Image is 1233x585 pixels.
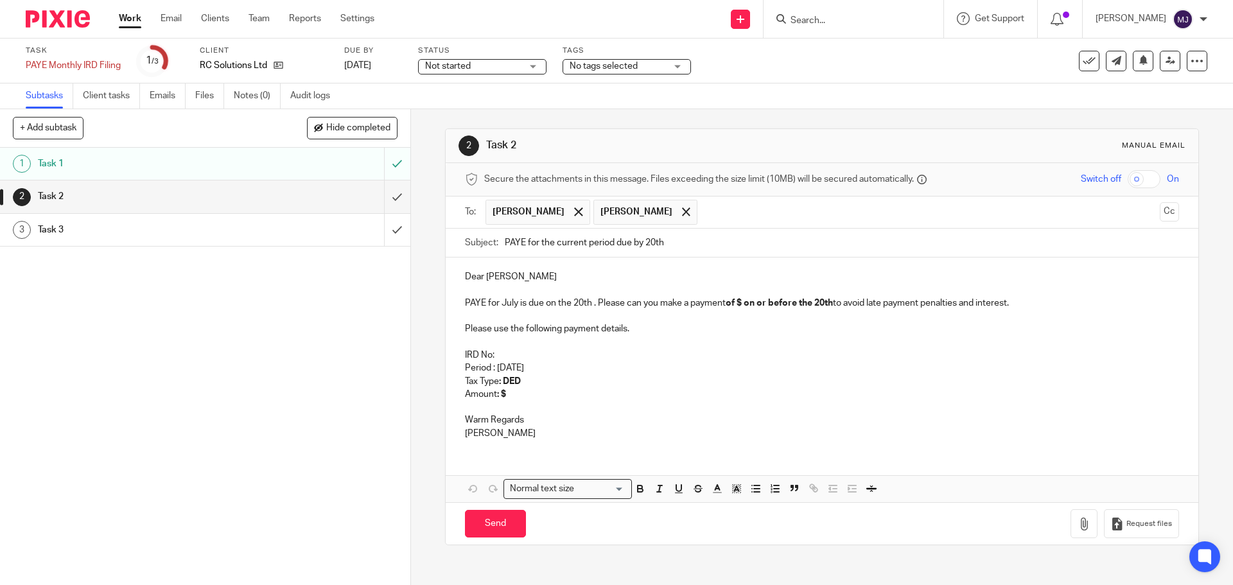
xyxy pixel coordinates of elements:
p: Amount [465,388,1178,401]
img: svg%3E [1173,9,1193,30]
p: [PERSON_NAME] [1096,12,1166,25]
span: On [1167,173,1179,186]
p: IRD No: [465,349,1178,362]
a: Settings [340,12,374,25]
a: Reports [289,12,321,25]
label: Status [418,46,547,56]
input: Search for option [578,482,624,496]
input: Search [789,15,905,27]
span: Normal text size [507,482,577,496]
label: Due by [344,46,402,56]
label: Client [200,46,328,56]
a: Team [249,12,270,25]
span: Secure the attachments in this message. Files exceeding the size limit (10MB) will be secured aut... [484,173,914,186]
button: Hide completed [307,117,398,139]
strong: : $ [497,390,506,399]
img: Pixie [26,10,90,28]
button: Request files [1104,509,1178,538]
button: Cc [1160,202,1179,222]
div: 2 [13,188,31,206]
span: Hide completed [326,123,390,134]
a: Client tasks [83,83,140,109]
div: 2 [459,135,479,156]
p: Dear [PERSON_NAME] [465,270,1178,283]
h1: Task 1 [38,154,260,173]
small: /3 [152,58,159,65]
a: Files [195,83,224,109]
h1: Task 2 [486,139,850,152]
div: PAYE Monthly IRD Filing [26,59,121,72]
a: Email [161,12,182,25]
h1: Task 3 [38,220,260,240]
a: Emails [150,83,186,109]
p: Please use the following payment details. [465,322,1178,335]
div: Manual email [1122,141,1185,151]
a: Notes (0) [234,83,281,109]
span: [PERSON_NAME] [600,205,672,218]
div: 1 [13,155,31,173]
div: Search for option [503,479,632,499]
span: Not started [425,62,471,71]
a: Subtasks [26,83,73,109]
span: No tags selected [570,62,638,71]
p: Tax Type [465,375,1178,388]
a: Clients [201,12,229,25]
p: Period : [DATE] [465,362,1178,374]
label: Subject: [465,236,498,249]
span: Request files [1126,519,1172,529]
button: + Add subtask [13,117,83,139]
span: [PERSON_NAME] [493,205,564,218]
label: Tags [563,46,691,56]
input: Send [465,510,526,537]
strong: : DED [499,377,521,386]
p: PAYE for July is due on the 20th . Please can you make a payment to avoid late payment penalties ... [465,297,1178,310]
h1: Task 2 [38,187,260,206]
a: Work [119,12,141,25]
p: Warm Regards [465,414,1178,426]
div: 1 [146,53,159,68]
strong: of $ on or before the 20th [726,299,833,308]
div: 3 [13,221,31,239]
a: Audit logs [290,83,340,109]
p: [PERSON_NAME] [465,427,1178,440]
span: [DATE] [344,61,371,70]
label: Task [26,46,121,56]
label: To: [465,205,479,218]
p: RC Solutions Ltd [200,59,267,72]
span: Switch off [1081,173,1121,186]
span: Get Support [975,14,1024,23]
